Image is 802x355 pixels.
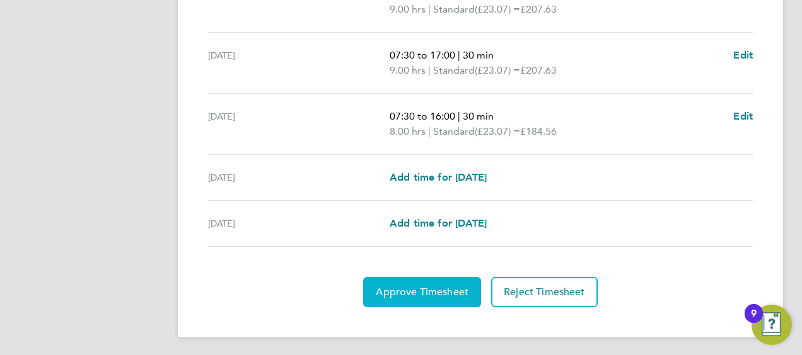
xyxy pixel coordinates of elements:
[733,48,753,63] a: Edit
[428,3,431,15] span: |
[390,171,487,183] span: Add time for [DATE]
[208,170,390,185] div: [DATE]
[520,3,557,15] span: £207.63
[428,125,431,137] span: |
[433,124,475,139] span: Standard
[390,64,426,76] span: 9.00 hrs
[390,3,426,15] span: 9.00 hrs
[390,110,455,122] span: 07:30 to 16:00
[520,125,557,137] span: £184.56
[475,64,520,76] span: (£23.07) =
[752,305,792,345] button: Open Resource Center, 9 new notifications
[733,49,753,61] span: Edit
[390,170,487,185] a: Add time for [DATE]
[458,110,460,122] span: |
[733,109,753,124] a: Edit
[208,216,390,231] div: [DATE]
[390,125,426,137] span: 8.00 hrs
[463,49,494,61] span: 30 min
[458,49,460,61] span: |
[751,313,757,330] div: 9
[433,63,475,78] span: Standard
[390,217,487,229] span: Add time for [DATE]
[520,64,557,76] span: £207.63
[733,110,753,122] span: Edit
[491,277,598,307] button: Reject Timesheet
[504,286,585,298] span: Reject Timesheet
[475,125,520,137] span: (£23.07) =
[208,109,390,139] div: [DATE]
[376,286,468,298] span: Approve Timesheet
[433,2,475,17] span: Standard
[475,3,520,15] span: (£23.07) =
[363,277,481,307] button: Approve Timesheet
[428,64,431,76] span: |
[390,216,487,231] a: Add time for [DATE]
[390,49,455,61] span: 07:30 to 17:00
[463,110,494,122] span: 30 min
[208,48,390,78] div: [DATE]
